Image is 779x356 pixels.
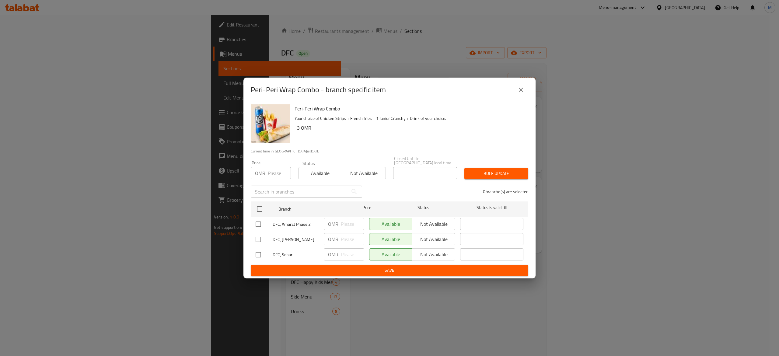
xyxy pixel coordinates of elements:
[483,189,528,195] p: 0 branche(s) are selected
[460,204,523,211] span: Status is valid till
[341,218,364,230] input: Please enter price
[328,220,338,228] p: OMR
[256,267,523,274] span: Save
[328,236,338,243] p: OMR
[251,148,528,154] p: Current time in [GEOGRAPHIC_DATA] is [DATE]
[301,169,340,178] span: Available
[297,124,523,132] h6: 3 OMR
[514,82,528,97] button: close
[273,221,319,228] span: DFC, Amarat Phase 2
[273,236,319,243] span: DFC, [PERSON_NAME]
[392,204,455,211] span: Status
[273,251,319,259] span: DFC, Sohar
[328,251,338,258] p: OMR
[251,265,528,276] button: Save
[347,204,387,211] span: Price
[469,170,523,177] span: Bulk update
[344,169,383,178] span: Not available
[341,233,364,245] input: Please enter price
[251,186,348,198] input: Search in branches
[341,248,364,260] input: Please enter price
[268,167,291,179] input: Please enter price
[295,104,523,113] h6: Peri-Peri Wrap Combo
[278,205,342,213] span: Branch
[298,167,342,179] button: Available
[464,168,528,179] button: Bulk update
[342,167,386,179] button: Not available
[255,169,265,177] p: OMR
[295,115,523,122] p: Your choice of Chicken Strips + French fries + 1 Junior Crunchy + Drink of your choice.
[251,85,386,95] h2: Peri-Peri Wrap Combo - branch specific item
[251,104,290,143] img: Peri-Peri Wrap Combo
